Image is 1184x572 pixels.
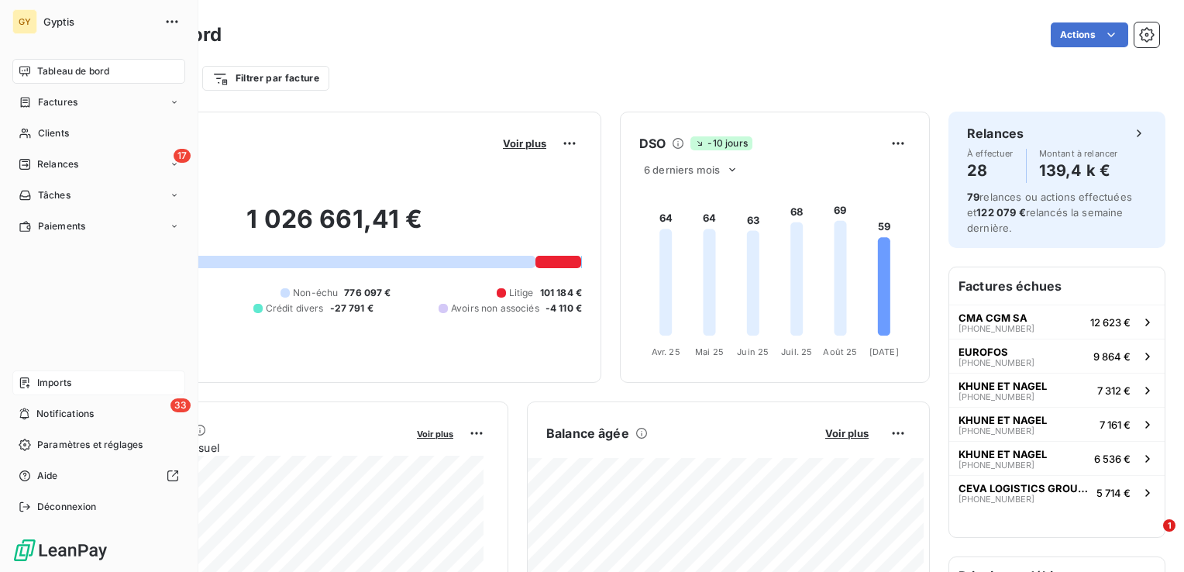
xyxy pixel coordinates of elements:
[1163,519,1175,532] span: 1
[737,346,769,357] tspan: Juin 25
[949,475,1165,509] button: CEVA LOGISTICS GROUND AND RAIL[PHONE_NUMBER]5 714 €
[174,149,191,163] span: 17
[1094,453,1131,465] span: 6 536 €
[293,286,338,300] span: Non-échu
[1039,158,1118,183] h4: 139,4 k €
[451,302,539,315] span: Avoirs non associés
[1097,384,1131,397] span: 7 312 €
[202,66,329,91] button: Filtrer par facture
[37,64,109,78] span: Tableau de bord
[170,398,191,412] span: 33
[825,427,869,439] span: Voir plus
[967,191,979,203] span: 79
[690,136,752,150] span: -10 jours
[959,324,1034,333] span: [PHONE_NUMBER]
[38,126,69,140] span: Clients
[781,346,812,357] tspan: Juil. 25
[498,136,551,150] button: Voir plus
[1131,519,1169,556] iframe: Intercom live chat
[12,538,108,563] img: Logo LeanPay
[43,16,155,28] span: Gyptis
[417,429,453,439] span: Voir plus
[959,414,1047,426] span: KHUNE ET NAGEL
[1096,487,1131,499] span: 5 714 €
[546,424,629,443] h6: Balance âgée
[266,302,324,315] span: Crédit divers
[1051,22,1128,47] button: Actions
[959,380,1047,392] span: KHUNE ET NAGEL
[959,392,1034,401] span: [PHONE_NUMBER]
[695,346,724,357] tspan: Mai 25
[330,302,373,315] span: -27 791 €
[540,286,582,300] span: 101 184 €
[12,9,37,34] div: GY
[36,407,94,421] span: Notifications
[37,157,78,171] span: Relances
[503,137,546,150] span: Voir plus
[37,469,58,483] span: Aide
[869,346,899,357] tspan: [DATE]
[959,448,1047,460] span: KHUNE ET NAGEL
[1090,316,1131,329] span: 12 623 €
[821,426,873,440] button: Voir plus
[38,95,77,109] span: Factures
[88,439,406,456] span: Chiffre d'affaires mensuel
[88,204,582,250] h2: 1 026 661,41 €
[37,500,97,514] span: Déconnexion
[959,460,1034,470] span: [PHONE_NUMBER]
[959,358,1034,367] span: [PHONE_NUMBER]
[37,438,143,452] span: Paramètres et réglages
[959,494,1034,504] span: [PHONE_NUMBER]
[949,267,1165,305] h6: Factures échues
[639,134,666,153] h6: DSO
[1100,419,1131,431] span: 7 161 €
[967,191,1132,234] span: relances ou actions effectuées et relancés la semaine dernière.
[644,164,720,176] span: 6 derniers mois
[967,149,1014,158] span: À effectuer
[976,206,1025,219] span: 122 079 €
[959,426,1034,436] span: [PHONE_NUMBER]
[949,305,1165,339] button: CMA CGM SA[PHONE_NUMBER]12 623 €
[12,463,185,488] a: Aide
[412,426,458,440] button: Voir plus
[967,124,1024,143] h6: Relances
[949,339,1165,373] button: EUROFOS[PHONE_NUMBER]9 864 €
[949,441,1165,475] button: KHUNE ET NAGEL[PHONE_NUMBER]6 536 €
[546,302,582,315] span: -4 110 €
[959,482,1090,494] span: CEVA LOGISTICS GROUND AND RAIL
[37,376,71,390] span: Imports
[1093,350,1131,363] span: 9 864 €
[652,346,680,357] tspan: Avr. 25
[344,286,391,300] span: 776 097 €
[823,346,857,357] tspan: Août 25
[959,312,1027,324] span: CMA CGM SA
[509,286,534,300] span: Litige
[38,188,71,202] span: Tâches
[959,346,1008,358] span: EUROFOS
[949,407,1165,441] button: KHUNE ET NAGEL[PHONE_NUMBER]7 161 €
[1039,149,1118,158] span: Montant à relancer
[949,373,1165,407] button: KHUNE ET NAGEL[PHONE_NUMBER]7 312 €
[967,158,1014,183] h4: 28
[38,219,85,233] span: Paiements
